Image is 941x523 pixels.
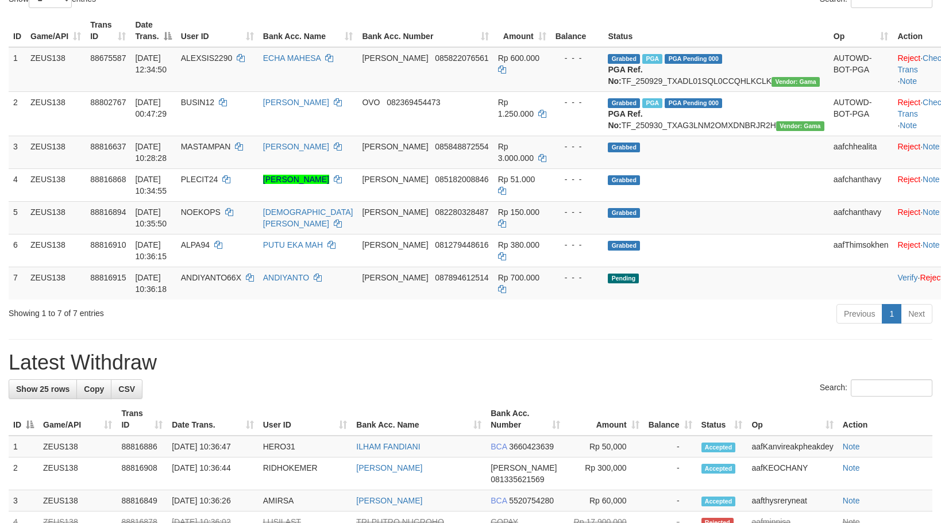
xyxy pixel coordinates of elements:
td: 1 [9,47,26,92]
th: Date Trans.: activate to sort column ascending [167,403,259,436]
span: 88816868 [90,175,126,184]
th: Game/API: activate to sort column ascending [26,14,86,47]
td: ZEUS138 [38,436,117,457]
a: [PERSON_NAME] [263,175,329,184]
a: Reject [897,98,920,107]
a: Reject [897,175,920,184]
span: [PERSON_NAME] [362,273,428,282]
span: Marked by aafsreyleap [642,98,662,108]
span: Accepted [701,497,736,506]
span: Rp 700.000 [498,273,539,282]
td: aafthysreryneat [747,490,838,512]
th: Trans ID: activate to sort column ascending [86,14,130,47]
div: - - - [556,52,599,64]
td: ZEUS138 [26,91,86,136]
span: Copy 087894612514 to clipboard [435,273,488,282]
a: Reject [897,240,920,249]
th: ID: activate to sort column descending [9,403,38,436]
th: Date Trans.: activate to sort column descending [130,14,176,47]
span: Grabbed [608,98,640,108]
td: 88816908 [117,457,167,490]
a: Note [900,76,917,86]
span: Vendor URL: https://trx31.1velocity.biz [772,77,820,87]
span: Copy 081335621569 to clipboard [491,475,544,484]
th: Bank Acc. Number: activate to sort column ascending [486,403,565,436]
a: Note [923,240,940,249]
span: Copy 085182008846 to clipboard [435,175,488,184]
td: [DATE] 10:36:47 [167,436,259,457]
a: Reject [897,53,920,63]
span: 88816894 [90,207,126,217]
td: 6 [9,234,26,267]
th: Action [838,403,932,436]
span: [PERSON_NAME] [362,175,428,184]
div: - - - [556,97,599,108]
td: AMIRSA [259,490,352,512]
span: ANDIYANTO66X [181,273,241,282]
td: aafchanthavy [829,168,893,201]
span: Grabbed [608,208,640,218]
a: Previous [836,304,882,324]
input: Search: [851,379,932,397]
span: 88675587 [90,53,126,63]
td: 2 [9,91,26,136]
span: ALPA94 [181,240,210,249]
td: aafchhealita [829,136,893,168]
th: Trans ID: activate to sort column ascending [117,403,167,436]
th: Status [603,14,828,47]
td: Rp 60,000 [565,490,643,512]
span: 88816915 [90,273,126,282]
a: Note [843,442,860,451]
span: 88802767 [90,98,126,107]
td: ZEUS138 [26,168,86,201]
span: ALEXSIS2290 [181,53,233,63]
th: User ID: activate to sort column ascending [259,403,352,436]
td: 5 [9,201,26,234]
td: 1 [9,436,38,457]
span: [DATE] 10:28:28 [135,142,167,163]
td: aafThimsokhen [829,234,893,267]
span: BCA [491,496,507,505]
th: Bank Acc. Name: activate to sort column ascending [259,14,358,47]
td: aafKEOCHANY [747,457,838,490]
span: Copy 081279448616 to clipboard [435,240,488,249]
td: ZEUS138 [26,201,86,234]
div: - - - [556,239,599,251]
div: - - - [556,174,599,185]
td: TF_250929_TXADL01SQL0CCQHLKCLK [603,47,828,92]
th: Bank Acc. Name: activate to sort column ascending [352,403,486,436]
span: Marked by aafpengsreynich [642,54,662,64]
td: ZEUS138 [26,234,86,267]
span: [DATE] 10:35:50 [135,207,167,228]
td: ZEUS138 [26,47,86,92]
td: 7 [9,267,26,299]
a: Reject [897,207,920,217]
td: ZEUS138 [26,267,86,299]
span: PGA Pending [665,98,722,108]
span: Rp 1.250.000 [498,98,534,118]
span: Copy [84,384,104,394]
td: Rp 50,000 [565,436,643,457]
span: Rp 150.000 [498,207,539,217]
th: Bank Acc. Number: activate to sort column ascending [357,14,493,47]
td: aafKanvireakpheakdey [747,436,838,457]
th: Status: activate to sort column ascending [697,403,747,436]
span: Grabbed [608,241,640,251]
td: - [644,436,697,457]
span: 88816637 [90,142,126,151]
a: PUTU EKA MAH [263,240,323,249]
div: - - - [556,206,599,218]
td: RIDHOKEMER [259,457,352,490]
span: Rp 3.000.000 [498,142,534,163]
a: ANDIYANTO [263,273,309,282]
span: PLECIT24 [181,175,218,184]
span: CSV [118,384,135,394]
span: Copy 082369454473 to clipboard [387,98,440,107]
span: Copy 3660423639 to clipboard [509,442,554,451]
a: Note [900,121,917,130]
a: Reject [897,142,920,151]
td: HERO31 [259,436,352,457]
span: Pending [608,274,639,283]
span: [PERSON_NAME] [362,53,428,63]
th: Game/API: activate to sort column ascending [38,403,117,436]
